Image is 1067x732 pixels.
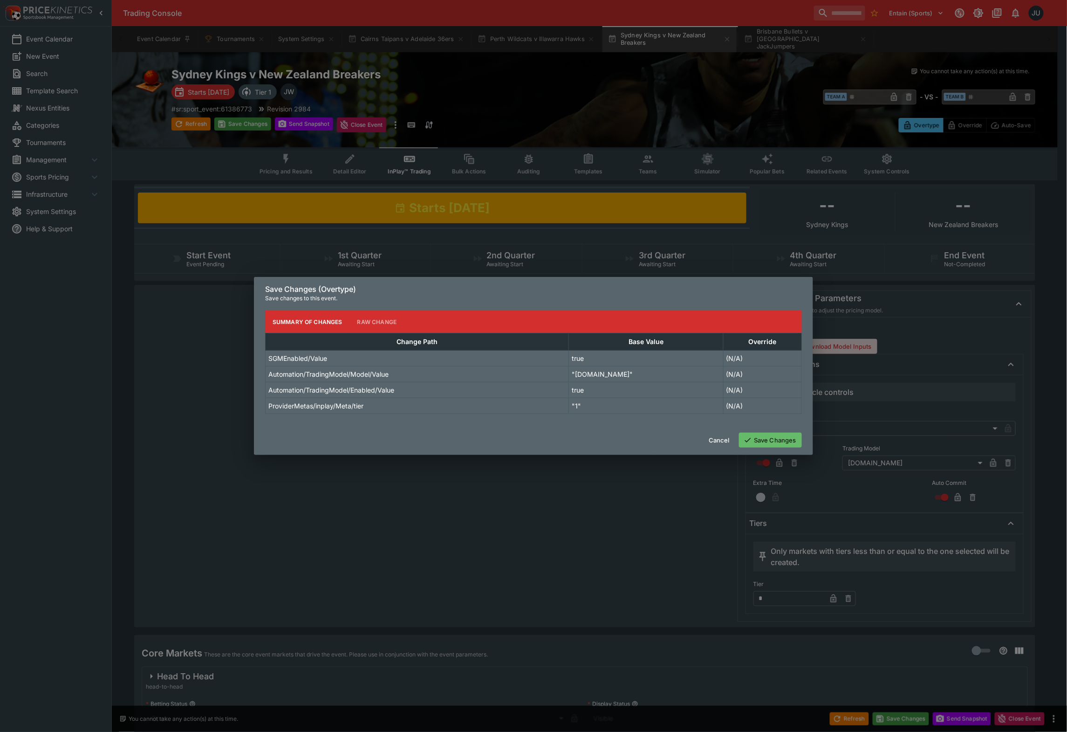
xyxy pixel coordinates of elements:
[703,433,735,448] button: Cancel
[569,382,723,398] td: true
[723,351,801,366] td: (N/A)
[569,366,723,382] td: "[DOMAIN_NAME]"
[569,351,723,366] td: true
[350,311,404,333] button: Raw Change
[265,284,802,294] h6: Save Changes (Overtype)
[268,353,327,363] p: SGMEnabled/Value
[569,333,723,351] th: Base Value
[723,333,801,351] th: Override
[265,294,802,303] p: Save changes to this event.
[723,382,801,398] td: (N/A)
[723,366,801,382] td: (N/A)
[569,398,723,414] td: "1"
[723,398,801,414] td: (N/A)
[265,311,350,333] button: Summary of Changes
[739,433,802,448] button: Save Changes
[268,401,363,411] p: ProviderMetas/inplay/Meta/tier
[268,369,389,379] p: Automation/TradingModel/Model/Value
[266,333,569,351] th: Change Path
[268,385,394,395] p: Automation/TradingModel/Enabled/Value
